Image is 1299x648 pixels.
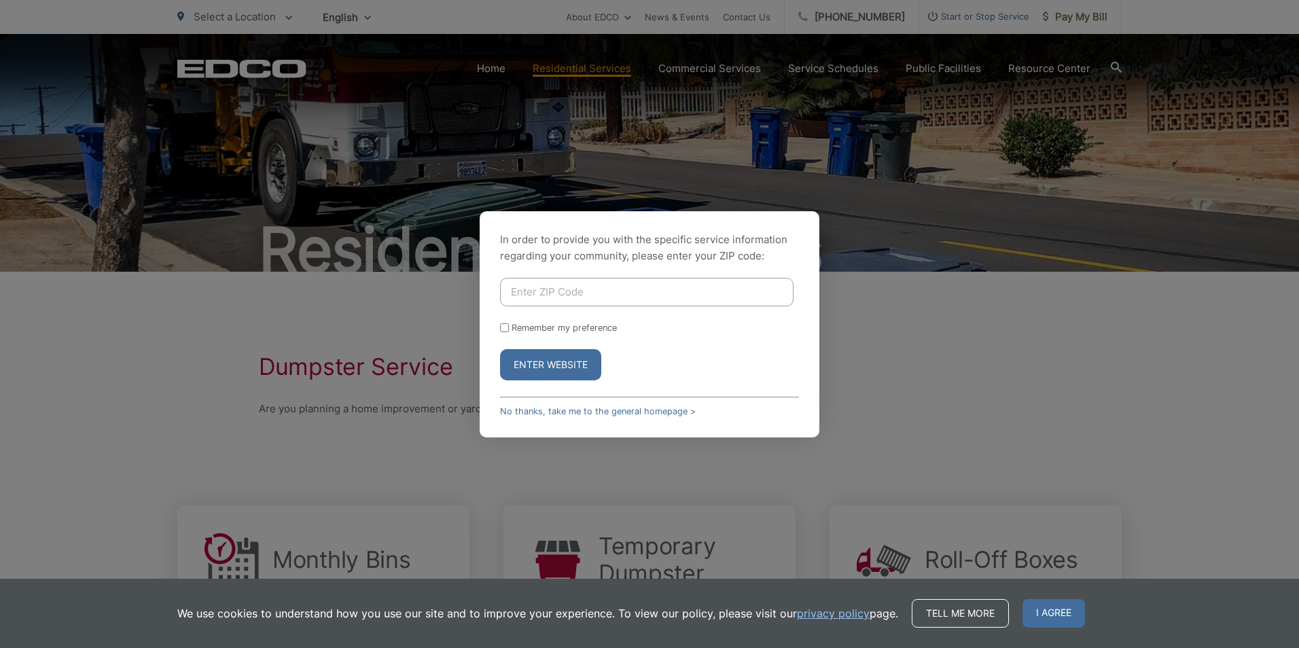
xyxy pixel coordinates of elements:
[500,406,696,416] a: No thanks, take me to the general homepage >
[912,599,1009,628] a: Tell me more
[1022,599,1085,628] span: I agree
[500,278,794,306] input: Enter ZIP Code
[512,323,617,333] label: Remember my preference
[500,349,601,380] button: Enter Website
[797,605,870,622] a: privacy policy
[177,605,898,622] p: We use cookies to understand how you use our site and to improve your experience. To view our pol...
[500,232,799,264] p: In order to provide you with the specific service information regarding your community, please en...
